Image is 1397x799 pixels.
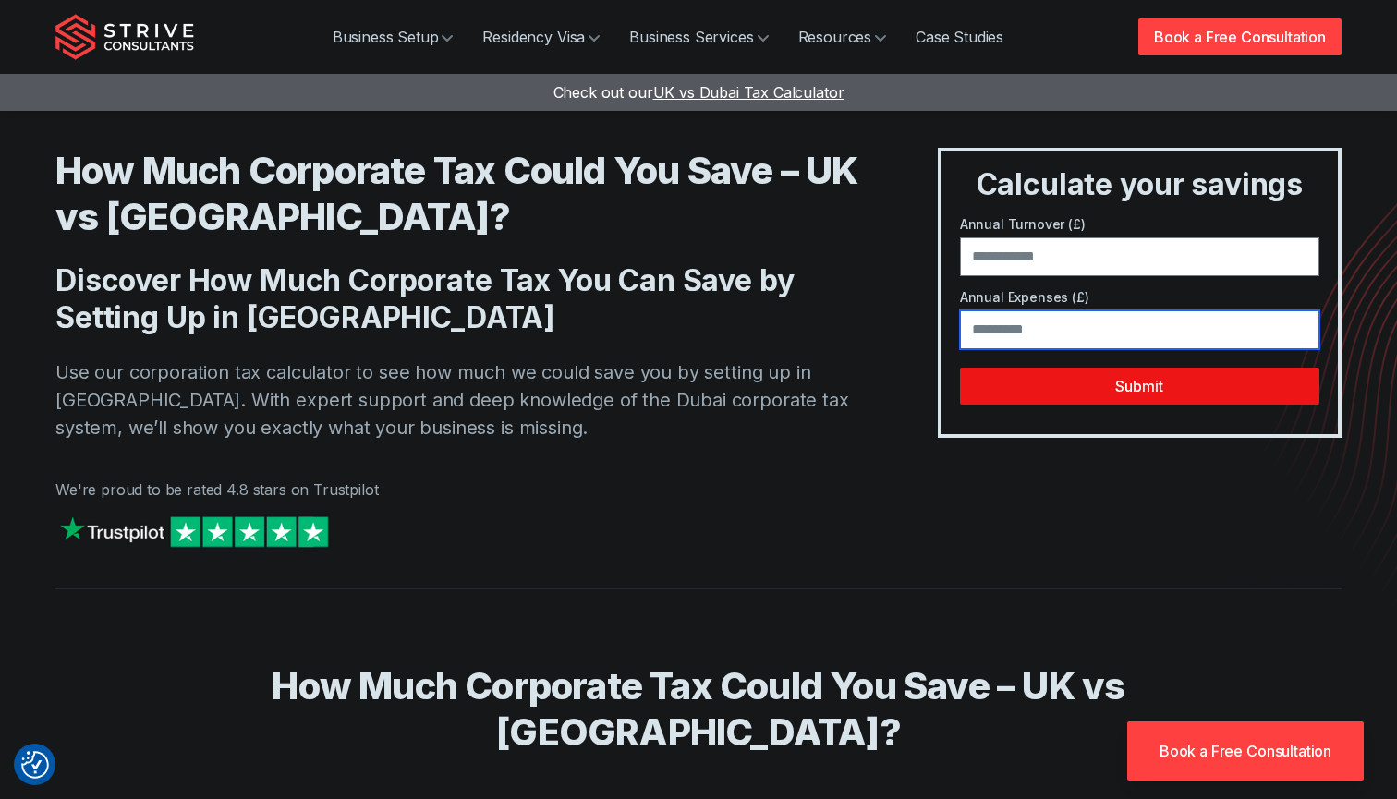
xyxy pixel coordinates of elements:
button: Submit [960,368,1319,405]
p: Use our corporation tax calculator to see how much we could save you by setting up in [GEOGRAPHIC... [55,358,864,442]
h2: How Much Corporate Tax Could You Save – UK vs [GEOGRAPHIC_DATA]? [107,663,1290,756]
img: Revisit consent button [21,751,49,779]
img: Strive on Trustpilot [55,512,333,551]
a: Book a Free Consultation [1127,721,1364,781]
button: Consent Preferences [21,751,49,779]
h1: How Much Corporate Tax Could You Save – UK vs [GEOGRAPHIC_DATA]? [55,148,864,240]
a: Residency Visa [468,18,614,55]
a: Book a Free Consultation [1138,18,1342,55]
a: Resources [784,18,902,55]
a: Business Setup [318,18,468,55]
h3: Calculate your savings [949,166,1330,203]
a: Business Services [614,18,783,55]
a: Check out ourUK vs Dubai Tax Calculator [553,83,844,102]
h2: Discover How Much Corporate Tax You Can Save by Setting Up in [GEOGRAPHIC_DATA] [55,262,864,336]
label: Annual Turnover (£) [960,214,1319,234]
label: Annual Expenses (£) [960,287,1319,307]
img: Strive Consultants [55,14,194,60]
a: Case Studies [901,18,1018,55]
span: UK vs Dubai Tax Calculator [653,83,844,102]
p: We're proud to be rated 4.8 stars on Trustpilot [55,478,864,501]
